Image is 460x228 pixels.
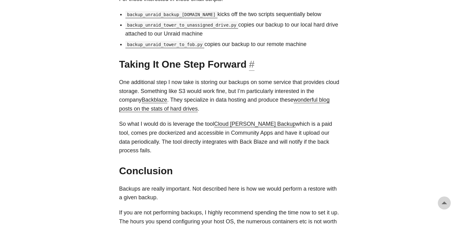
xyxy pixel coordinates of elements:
p: So what I would do is leverage the tool which is a paid tool, comes pre dockerized and accessible... [119,120,341,155]
code: backup_unraid_tower_to_unassigned_drive.py [125,21,238,29]
p: Backups are really important. Not described here is how we would perform a restore with a given b... [119,184,341,202]
code: backup_unraid_tower_to_fob.py [125,41,205,48]
a: # [249,58,254,70]
a: Cloud [PERSON_NAME] Backup [214,121,296,127]
a: backup_unraid_tower_to_fob.py [125,41,205,47]
li: copies our backup to our local hard drive attached to our Unraid machine [125,20,341,38]
li: copies our backup to our remote machine [125,40,341,49]
a: backup_unraid_tower_to_unassigned_drive.py [125,22,238,28]
h2: Conclusion [119,165,341,177]
code: backup_unraid_backup_[DOMAIN_NAME] [125,11,218,18]
a: Backblaze [142,97,167,103]
h2: Taking It One Step Forward [119,58,341,70]
a: backup_unraid_backup_[DOMAIN_NAME] [125,11,218,17]
a: wonderful blog posts on the stats of hard drives [119,97,330,112]
li: kicks off the two scripts sequentially below [125,10,341,19]
a: go to top [438,196,451,209]
p: One additional step I now take is storing our backups on some service that provides cloud storage... [119,78,341,113]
